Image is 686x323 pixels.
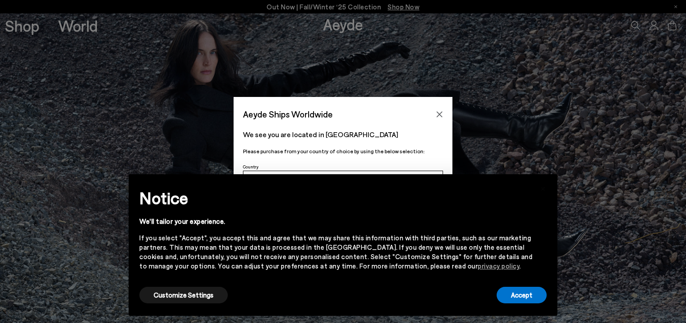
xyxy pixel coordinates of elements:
[243,147,443,155] p: Please purchase from your country of choice by using the below selection:
[243,164,259,169] span: Country
[540,181,546,194] span: ×
[139,233,532,271] div: If you select "Accept", you accept this and agree that we may share this information with third p...
[139,287,228,303] button: Customize Settings
[243,129,443,140] p: We see you are located in [GEOGRAPHIC_DATA]
[478,262,519,270] a: privacy policy
[497,287,547,303] button: Accept
[139,217,532,226] div: We'll tailor your experience.
[433,108,446,121] button: Close
[139,186,532,210] h2: Notice
[243,106,333,122] span: Aeyde Ships Worldwide
[532,177,554,198] button: Close this notice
